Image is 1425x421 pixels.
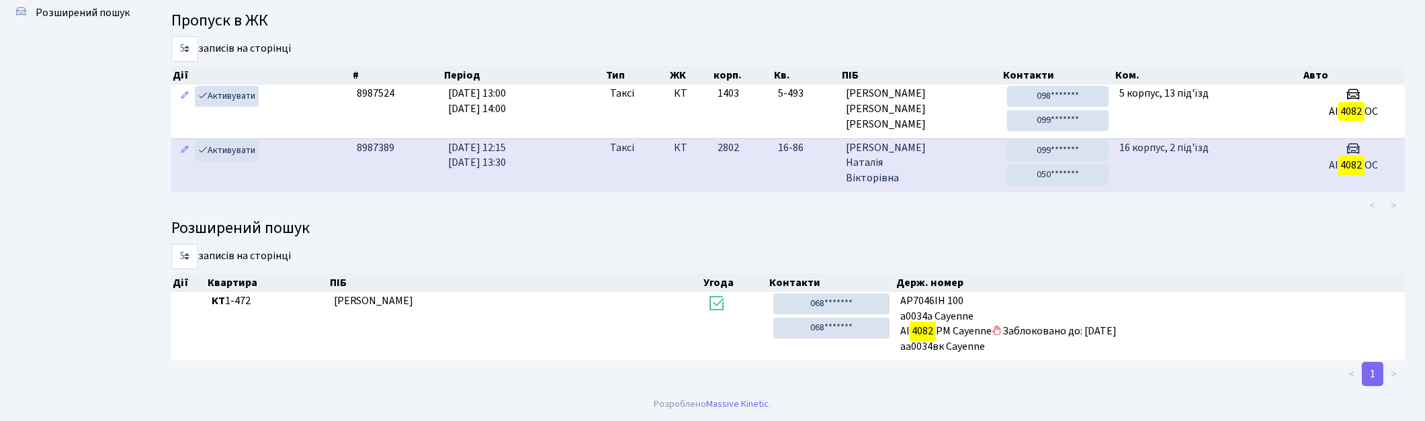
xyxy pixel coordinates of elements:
span: 1403 [718,86,739,101]
span: 5 корпус, 13 під'їзд [1119,86,1209,101]
select: записів на сторінці [171,244,198,269]
th: Період [443,66,605,85]
th: Дії [171,66,351,85]
th: ПІБ [840,66,1002,85]
h4: Розширений пошук [171,219,1405,238]
a: Редагувати [177,86,193,107]
span: 8987524 [357,86,394,101]
th: Тип [605,66,669,85]
a: Активувати [195,86,259,107]
mark: 4082 [1338,102,1364,121]
span: Таксі [610,140,634,156]
span: [PERSON_NAME] [334,293,414,308]
span: 1-472 [212,293,322,309]
span: 16-86 [778,140,834,156]
th: ПІБ [329,273,702,292]
span: 2802 [718,140,739,155]
span: КТ [674,86,706,101]
h5: АІ ОС [1307,105,1399,118]
b: КТ [212,293,225,308]
th: Держ. номер [895,273,1405,292]
span: [DATE] 13:00 [DATE] 14:00 [448,86,506,116]
div: Розроблено . [654,397,771,412]
span: КТ [674,140,706,156]
a: Активувати [195,140,259,161]
span: [PERSON_NAME] Наталія Вікторівна [846,140,996,187]
th: Кв. [773,66,840,85]
a: Massive Kinetic [707,397,769,411]
h4: Пропуск в ЖК [171,11,1405,31]
h5: АІ ОС [1307,159,1399,172]
th: ЖК [668,66,711,85]
span: 16 корпус, 2 під'їзд [1119,140,1209,155]
select: записів на сторінці [171,36,198,62]
a: 1 [1362,362,1383,386]
mark: 4082 [910,322,935,340]
span: Розширений пошук [36,5,130,20]
a: Редагувати [177,140,193,161]
span: АР7046ІН 100 а0034а Cayenne АІ РМ Cayenne Заблоковано до: [DATE] аа0034вк Cayenne [900,293,1399,355]
span: [DATE] 12:15 [DATE] 13:30 [448,140,506,171]
span: [PERSON_NAME] [PERSON_NAME] [PERSON_NAME] [846,86,996,132]
th: Угода [702,273,768,292]
span: 8987389 [357,140,394,155]
th: Контакти [1002,66,1114,85]
mark: 4082 [1338,156,1364,175]
span: Таксі [610,86,634,101]
span: 5-493 [778,86,834,101]
th: Дії [171,273,206,292]
th: Контакти [768,273,895,292]
th: # [351,66,443,85]
label: записів на сторінці [171,36,291,62]
th: Ком. [1114,66,1302,85]
th: Квартира [206,273,328,292]
th: корп. [712,66,773,85]
th: Авто [1302,66,1405,85]
label: записів на сторінці [171,244,291,269]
